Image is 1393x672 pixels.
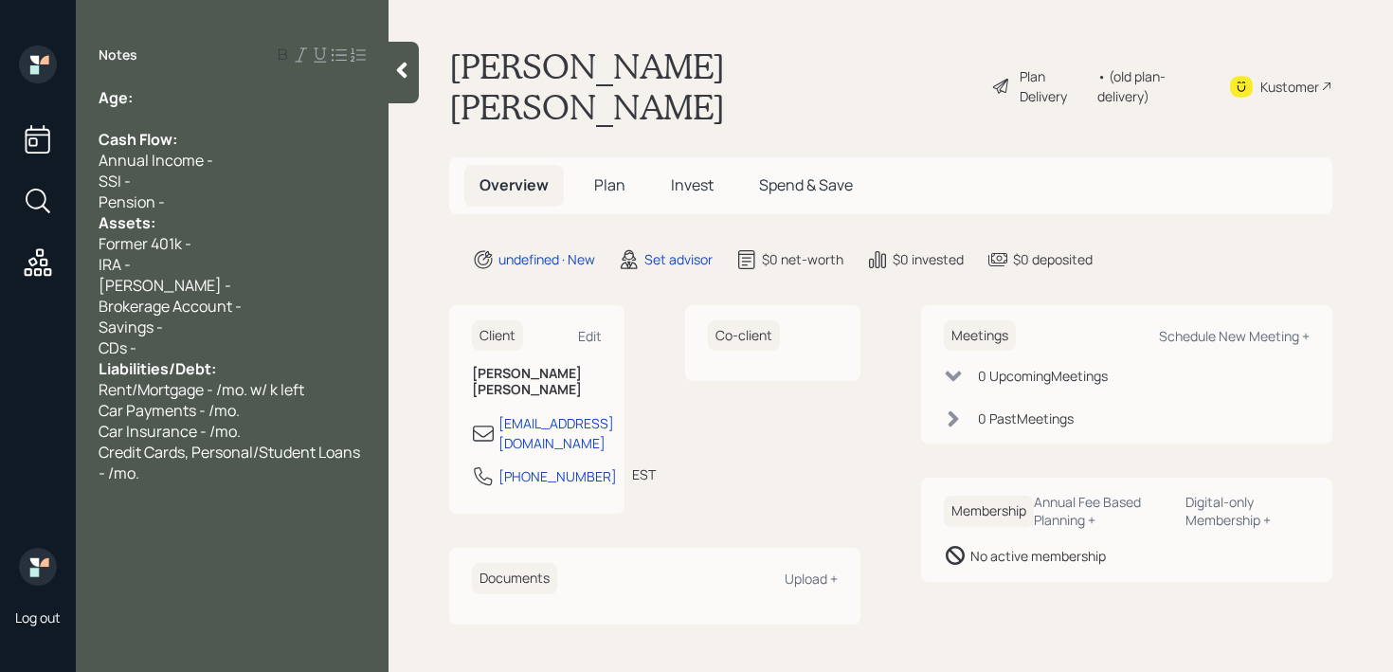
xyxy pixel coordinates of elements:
div: Digital-only Membership + [1185,493,1310,529]
span: Car Insurance - /mo. [99,421,241,442]
span: Plan [594,174,625,195]
span: Brokerage Account - [99,296,242,317]
span: Rent/Mortgage - /mo. w/ k left [99,379,304,400]
div: $0 deposited [1013,249,1093,269]
div: Log out [15,608,61,627]
div: Upload + [785,570,838,588]
h1: [PERSON_NAME] [PERSON_NAME] [449,45,976,127]
h6: Meetings [944,320,1016,352]
div: [PHONE_NUMBER] [498,466,617,486]
label: Notes [99,45,137,64]
h6: Documents [472,563,557,594]
span: [PERSON_NAME] - [99,275,231,296]
div: 0 Upcoming Meeting s [978,366,1108,386]
span: Assets: [99,212,155,233]
div: No active membership [970,546,1106,566]
span: Pension - [99,191,165,212]
div: Edit [578,327,602,345]
span: SSI - [99,171,131,191]
span: IRA - [99,254,131,275]
div: EST [632,464,656,484]
span: Liabilities/Debt: [99,358,216,379]
span: Savings - [99,317,163,337]
div: $0 net-worth [762,249,843,269]
div: Kustomer [1260,77,1319,97]
div: Plan Delivery [1020,66,1088,106]
span: Former 401k - [99,233,191,254]
div: [EMAIL_ADDRESS][DOMAIN_NAME] [498,413,614,453]
div: undefined · New [498,249,595,269]
div: $0 invested [893,249,964,269]
h6: Membership [944,496,1034,527]
span: Credit Cards, Personal/Student Loans - /mo. [99,442,363,483]
h6: Client [472,320,523,352]
div: Set advisor [644,249,713,269]
div: 0 Past Meeting s [978,409,1074,428]
div: Schedule New Meeting + [1159,327,1310,345]
div: • (old plan-delivery) [1097,66,1205,106]
span: Spend & Save [759,174,853,195]
span: Age: [99,87,133,108]
span: Car Payments - /mo. [99,400,240,421]
span: Overview [479,174,549,195]
h6: Co-client [708,320,780,352]
span: Annual Income - [99,150,213,171]
span: CDs - [99,337,136,358]
h6: [PERSON_NAME] [PERSON_NAME] [472,366,602,398]
span: Cash Flow: [99,129,177,150]
span: Invest [671,174,714,195]
div: Annual Fee Based Planning + [1034,493,1170,529]
img: retirable_logo.png [19,548,57,586]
